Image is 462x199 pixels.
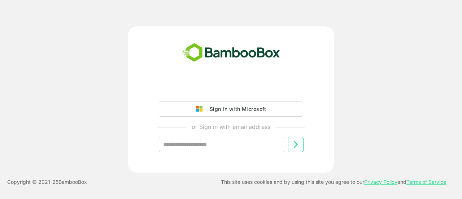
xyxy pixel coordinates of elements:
[196,106,206,112] img: google
[7,178,87,186] p: Copyright © 2021- 25 BambooBox
[206,104,266,114] div: Sign in with Microsoft
[155,81,307,97] iframe: Sign in with Google Button
[364,179,397,185] a: Privacy Policy
[178,41,284,65] img: bamboobox
[221,178,446,186] p: This site uses cookies and by using this site you agree to our and
[159,101,303,117] button: Sign in with Microsoft
[406,179,446,185] a: Terms of Service
[192,122,270,131] p: or Sign in with email address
